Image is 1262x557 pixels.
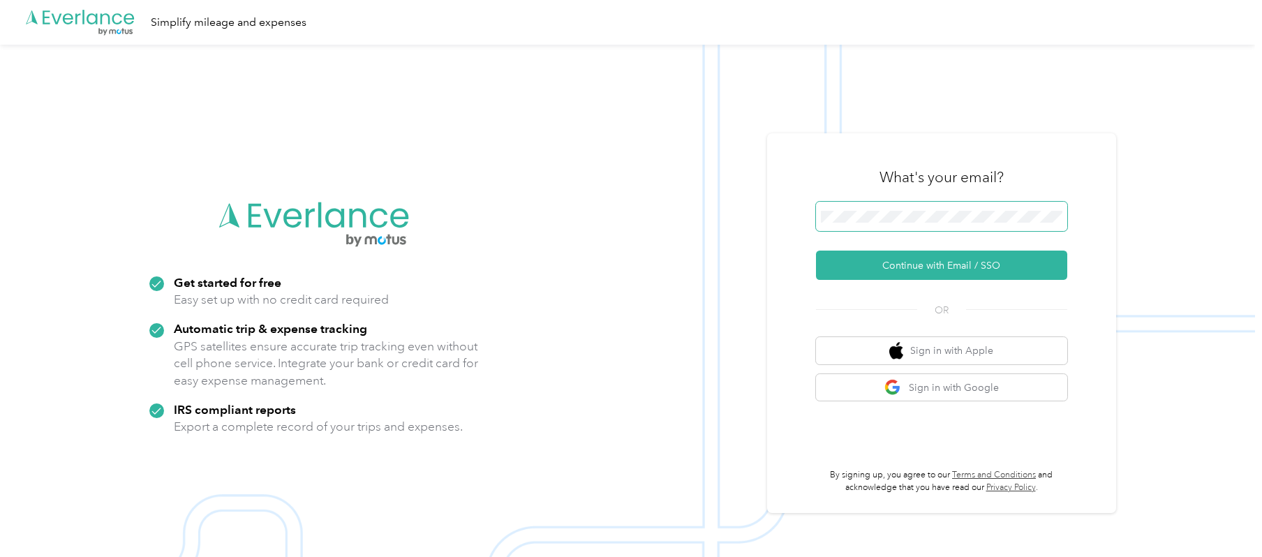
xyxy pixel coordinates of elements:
p: By signing up, you agree to our and acknowledge that you have read our . [816,469,1067,493]
button: Continue with Email / SSO [816,251,1067,280]
strong: Automatic trip & expense tracking [174,321,367,336]
img: apple logo [889,342,903,359]
span: OR [917,303,966,318]
a: Terms and Conditions [952,470,1036,480]
div: Simplify mileage and expenses [151,14,306,31]
button: apple logoSign in with Apple [816,337,1067,364]
p: GPS satellites ensure accurate trip tracking even without cell phone service. Integrate your bank... [174,338,479,389]
p: Export a complete record of your trips and expenses. [174,418,463,436]
img: google logo [884,379,902,396]
h3: What's your email? [879,168,1004,187]
a: Privacy Policy [986,482,1036,493]
strong: Get started for free [174,275,281,290]
button: google logoSign in with Google [816,374,1067,401]
p: Easy set up with no credit card required [174,291,389,309]
strong: IRS compliant reports [174,402,296,417]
